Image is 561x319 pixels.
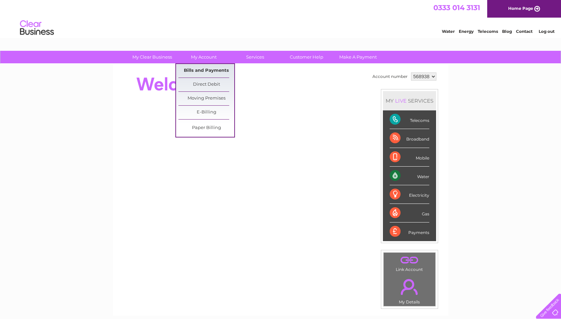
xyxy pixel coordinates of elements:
div: Telecoms [390,110,429,129]
a: Direct Debit [178,78,234,91]
div: LIVE [394,98,408,104]
div: Electricity [390,185,429,204]
a: Services [227,51,283,63]
td: My Details [383,273,436,306]
div: Broadband [390,129,429,148]
a: Blog [502,29,512,34]
a: Moving Premises [178,92,234,105]
a: E-Billing [178,106,234,119]
a: Make A Payment [330,51,386,63]
div: Payments [390,222,429,241]
a: . [385,275,434,299]
a: Customer Help [279,51,335,63]
a: 0333 014 3131 [433,3,480,12]
a: Bills and Payments [178,64,234,78]
a: Telecoms [478,29,498,34]
a: Contact [516,29,533,34]
a: Log out [539,29,555,34]
a: Water [442,29,455,34]
a: My Account [176,51,232,63]
div: Clear Business is a trading name of Verastar Limited (registered in [GEOGRAPHIC_DATA] No. 3667643... [121,4,441,33]
div: MY SERVICES [383,91,436,110]
img: logo.png [20,18,54,38]
div: Water [390,167,429,185]
a: Energy [459,29,474,34]
a: . [385,254,434,266]
a: Paper Billing [178,121,234,135]
div: Gas [390,204,429,222]
td: Account number [371,71,409,82]
a: My Clear Business [124,51,180,63]
div: Mobile [390,148,429,167]
td: Link Account [383,252,436,274]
